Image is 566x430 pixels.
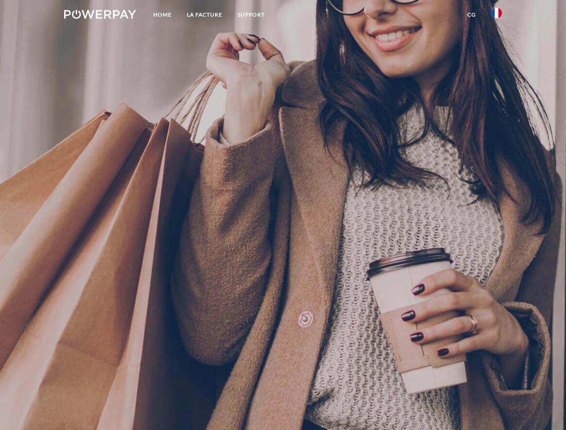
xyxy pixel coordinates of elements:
[179,7,230,23] a: LA FACTURE
[491,8,502,18] img: fr
[460,7,484,23] a: CG
[146,7,179,23] a: Home
[230,7,272,23] a: Support
[64,10,136,19] img: logo-powerpay-white.svg
[530,394,559,423] iframe: Button to launch messaging window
